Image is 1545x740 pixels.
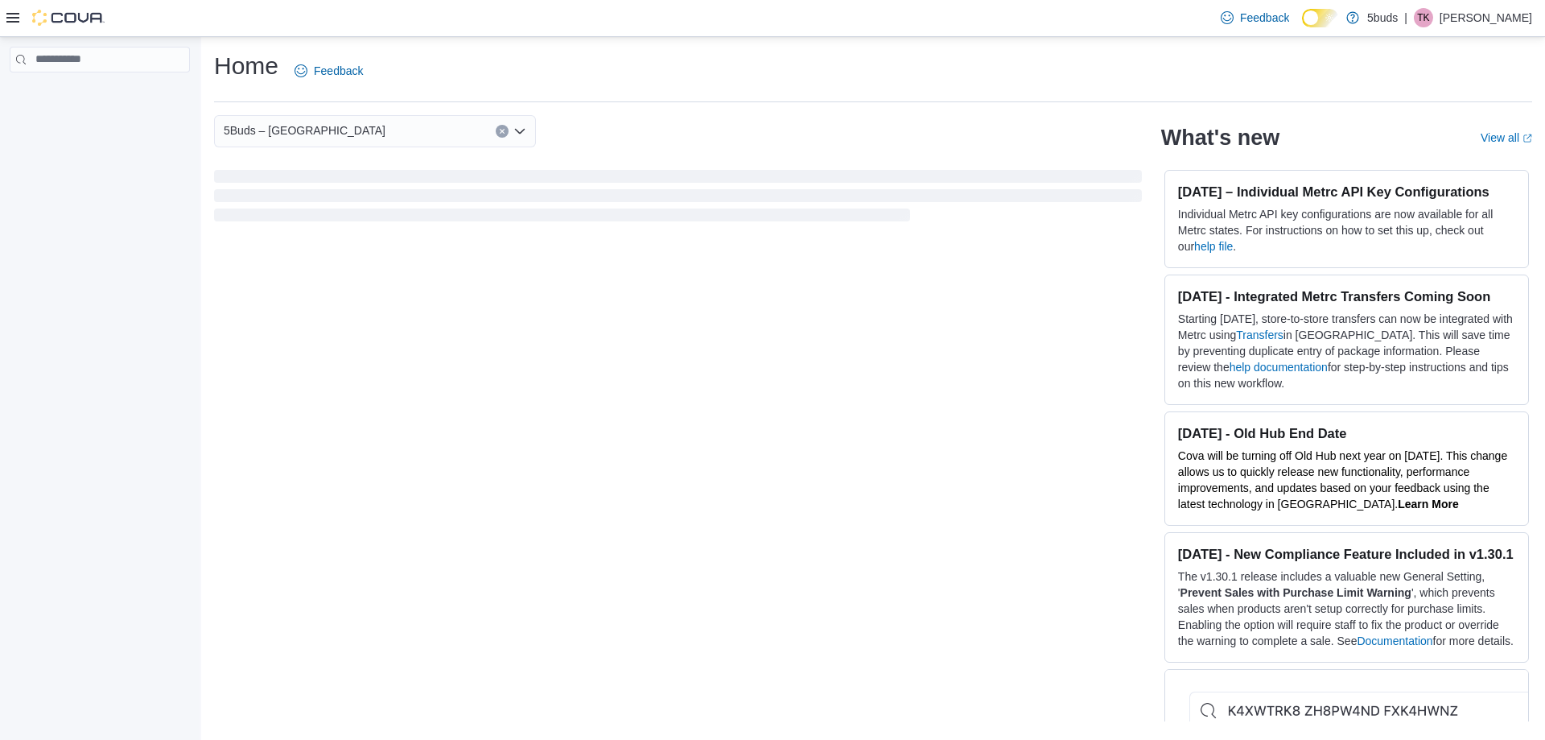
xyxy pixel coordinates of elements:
a: Learn More [1398,498,1458,511]
h3: [DATE] - Old Hub End Date [1178,425,1515,441]
a: Documentation [1357,635,1432,647]
span: Loading [214,173,1142,225]
nav: Complex example [10,76,190,114]
h3: [DATE] – Individual Metrc API Key Configurations [1178,184,1515,200]
p: Individual Metrc API key configurations are now available for all Metrc states. For instructions ... [1178,206,1515,254]
a: View allExternal link [1481,131,1532,144]
span: Cova will be turning off Old Hub next year on [DATE]. This change allows us to quickly release ne... [1178,449,1507,511]
h1: Home [214,50,278,82]
span: 5Buds – [GEOGRAPHIC_DATA] [224,121,385,140]
button: Open list of options [513,125,526,138]
input: Dark Mode [1302,9,1338,27]
p: Starting [DATE], store-to-store transfers can now be integrated with Metrc using in [GEOGRAPHIC_D... [1178,311,1515,391]
strong: Prevent Sales with Purchase Limit Warning [1180,586,1411,599]
span: TK [1417,8,1429,27]
button: Clear input [496,125,509,138]
span: Dark Mode [1302,27,1303,28]
img: Cova [32,10,105,26]
p: [PERSON_NAME] [1440,8,1532,27]
a: help file [1194,240,1233,253]
svg: External link [1522,134,1532,143]
a: Feedback [288,55,369,87]
a: Feedback [1214,2,1296,34]
span: Feedback [1240,10,1289,26]
p: The v1.30.1 release includes a valuable new General Setting, ' ', which prevents sales when produ... [1178,568,1515,649]
p: 5buds [1367,8,1398,27]
h3: [DATE] - Integrated Metrc Transfers Coming Soon [1178,288,1515,304]
a: Transfers [1236,329,1283,341]
h2: What's new [1161,125,1279,151]
h3: [DATE] - New Compliance Feature Included in v1.30.1 [1178,546,1515,562]
p: | [1404,8,1407,27]
a: help documentation [1230,361,1328,374]
div: Toni Kytwayhat [1414,8,1433,27]
span: Feedback [314,63,363,79]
